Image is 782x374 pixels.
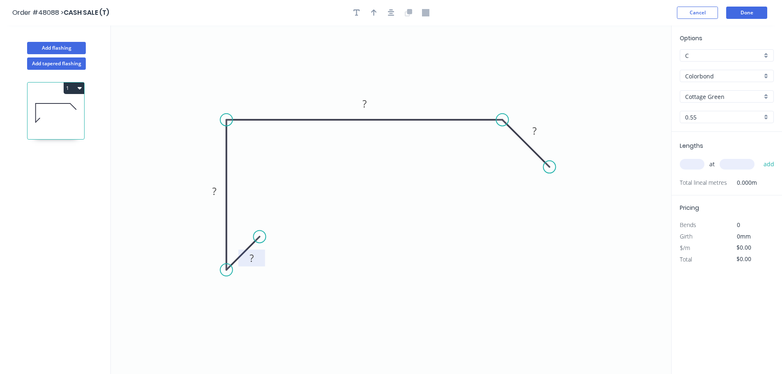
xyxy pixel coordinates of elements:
span: 0 [737,221,740,229]
tspan: ? [250,251,254,265]
span: Pricing [680,204,699,212]
svg: 0 [111,25,671,374]
span: CASH SALE (T) [64,8,109,17]
tspan: ? [212,184,216,198]
input: Thickness [685,113,762,122]
span: 0mm [737,232,751,240]
input: Colour [685,92,762,101]
span: Options [680,34,702,42]
button: 1 [64,83,84,94]
span: Bends [680,221,696,229]
span: Total lineal metres [680,177,727,188]
span: at [709,158,715,170]
span: Order #48088 > [12,8,64,17]
button: Done [726,7,767,19]
span: Girth [680,232,693,240]
button: add [759,157,779,171]
button: Cancel [677,7,718,19]
tspan: ? [362,97,367,110]
button: Add tapered flashing [27,57,86,70]
span: 0.000m [727,177,757,188]
span: Lengths [680,142,703,150]
button: Add flashing [27,42,86,54]
span: Total [680,255,692,263]
span: $/m [680,244,690,252]
input: Price level [685,51,762,60]
input: Material [685,72,762,80]
tspan: ? [532,124,537,138]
